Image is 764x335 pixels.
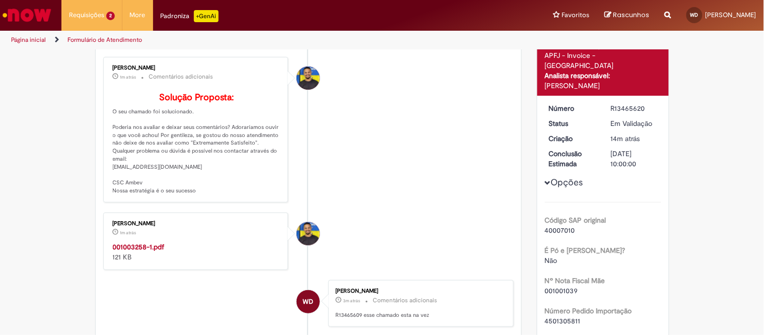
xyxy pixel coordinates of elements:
div: [PERSON_NAME] [545,81,661,91]
div: APFJ - Invoice - [GEOGRAPHIC_DATA] [545,50,661,71]
dt: Número [541,103,603,113]
span: More [130,10,146,20]
ul: Trilhas de página [8,31,502,49]
span: 1m atrás [120,74,136,80]
time: 31/08/2025 12:11:09 [343,298,360,304]
span: Rascunhos [613,10,650,20]
a: Rascunhos [605,11,650,20]
a: Página inicial [11,36,46,44]
small: Comentários adicionais [149,73,214,81]
p: +GenAi [194,10,219,22]
div: WENDEL DOUGLAS [297,290,320,313]
span: 3m atrás [343,298,360,304]
img: ServiceNow [1,5,53,25]
dt: Criação [541,133,603,144]
span: 14m atrás [611,134,640,143]
b: Nº Nota Fiscal Mãe [545,276,605,285]
b: Número Pedido Importação [545,306,632,315]
div: [PERSON_NAME] [113,65,281,71]
span: 4501305811 [545,316,581,325]
div: [DATE] 10:00:00 [611,149,658,169]
div: Analista responsável: [545,71,661,81]
div: 31/08/2025 12:00:57 [611,133,658,144]
p: R13465609 esse chamado esta na vez [335,311,503,319]
time: 31/08/2025 12:00:57 [611,134,640,143]
small: Comentários adicionais [373,296,437,305]
div: André Junior [297,222,320,245]
span: Requisições [69,10,104,20]
div: Em Validação [611,118,658,128]
div: 121 KB [113,242,281,262]
b: Código SAP original [545,216,606,225]
a: 001003258-1.pdf [113,242,165,251]
div: [PERSON_NAME] [113,221,281,227]
span: 001001039 [545,286,578,295]
span: [PERSON_NAME] [706,11,756,19]
div: André Junior [297,66,320,90]
p: O seu chamado foi solucionado. Poderia nos avaliar e deixar seus comentários? Adoraríamos ouvir o... [113,93,281,195]
span: 2 [106,12,115,20]
span: 40007010 [545,226,575,235]
span: Não [545,256,558,265]
span: 1m atrás [120,230,136,236]
span: Favoritos [562,10,590,20]
time: 31/08/2025 12:13:15 [120,230,136,236]
div: [PERSON_NAME] [335,288,503,294]
b: É Pó e [PERSON_NAME]? [545,246,626,255]
b: Solução Proposta: [159,92,234,103]
div: R13465620 [611,103,658,113]
span: WD [303,290,314,314]
a: Formulário de Atendimento [67,36,142,44]
time: 31/08/2025 12:13:17 [120,74,136,80]
dt: Conclusão Estimada [541,149,603,169]
div: Padroniza [161,10,219,22]
span: WD [690,12,699,18]
dt: Status [541,118,603,128]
